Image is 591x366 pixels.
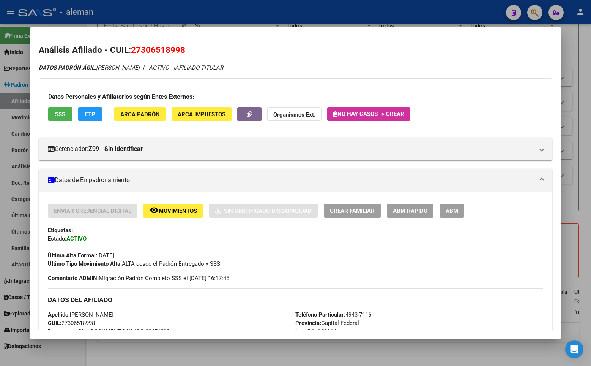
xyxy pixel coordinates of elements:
h2: Análisis Afiliado - CUIL: [39,44,552,57]
span: No hay casos -> Crear [333,111,404,117]
strong: Teléfono Particular: [295,311,345,318]
span: ABM [446,208,458,214]
strong: Z99 - Sin Identificar [88,144,143,154]
span: [PERSON_NAME] [48,311,113,318]
strong: Última Alta Formal: [48,252,97,259]
mat-expansion-panel-header: Datos de Empadronamiento [39,169,552,192]
mat-expansion-panel-header: Gerenciador:Z99 - Sin Identificar [39,138,552,160]
div: Open Intercom Messenger [565,340,583,358]
strong: Provincia: [295,320,321,326]
strong: Organismos Ext. [273,111,315,118]
button: ABM Rápido [387,204,433,218]
button: ARCA Impuestos [172,107,232,121]
strong: CUIL: [48,320,61,326]
strong: Etiquetas: [48,227,73,234]
strong: DATOS PADRÓN ÁGIL: [39,64,96,71]
span: Capital Federal [295,320,359,326]
span: ALTA desde el Padrón Entregado x SSS [48,260,220,267]
button: SSS [48,107,72,121]
mat-icon: remove_red_eye [150,206,159,215]
h3: Datos Personales y Afiliatorios según Entes Externos: [48,92,543,101]
strong: ACTIVO [66,235,87,242]
span: FTP [85,111,95,118]
span: 27306518998 [131,45,185,55]
span: ABM Rápido [393,208,427,214]
button: ARCA Padrón [114,107,166,121]
mat-panel-title: Datos de Empadronamiento [48,176,534,185]
button: No hay casos -> Crear [327,107,410,121]
span: Sin Certificado Discapacidad [224,208,312,214]
span: DU - DOCUMENTO UNICO 30651899 [48,328,170,335]
strong: Comentario ADMIN: [48,275,99,282]
span: 20914 [295,328,336,335]
span: Movimientos [159,208,197,214]
h3: DATOS DEL AFILIADO [48,296,543,304]
span: [PERSON_NAME] - [39,64,143,71]
span: AFILIADO TITULAR [175,64,223,71]
strong: Localidad: [295,328,321,335]
i: | ACTIVO | [39,64,223,71]
button: Enviar Credencial Digital [48,204,137,218]
strong: Ultimo Tipo Movimiento Alta: [48,260,122,267]
strong: Estado: [48,235,66,242]
mat-panel-title: Gerenciador: [48,144,534,154]
span: SSS [55,111,65,118]
strong: Documento: [48,328,78,335]
button: ABM [440,204,464,218]
span: [DATE] [48,252,114,259]
button: Crear Familiar [324,204,381,218]
span: ARCA Padrón [120,111,160,118]
button: Movimientos [143,204,203,218]
span: 4943-7116 [295,311,371,318]
button: FTP [78,107,102,121]
span: Migración Padrón Completo SSS el [DATE] 16:17:45 [48,274,229,282]
span: 27306518998 [48,320,95,326]
span: Enviar Credencial Digital [54,208,131,214]
span: Crear Familiar [330,208,375,214]
strong: Apellido: [48,311,70,318]
button: Organismos Ext. [267,107,322,121]
button: Sin Certificado Discapacidad [209,204,318,218]
span: ARCA Impuestos [178,111,225,118]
